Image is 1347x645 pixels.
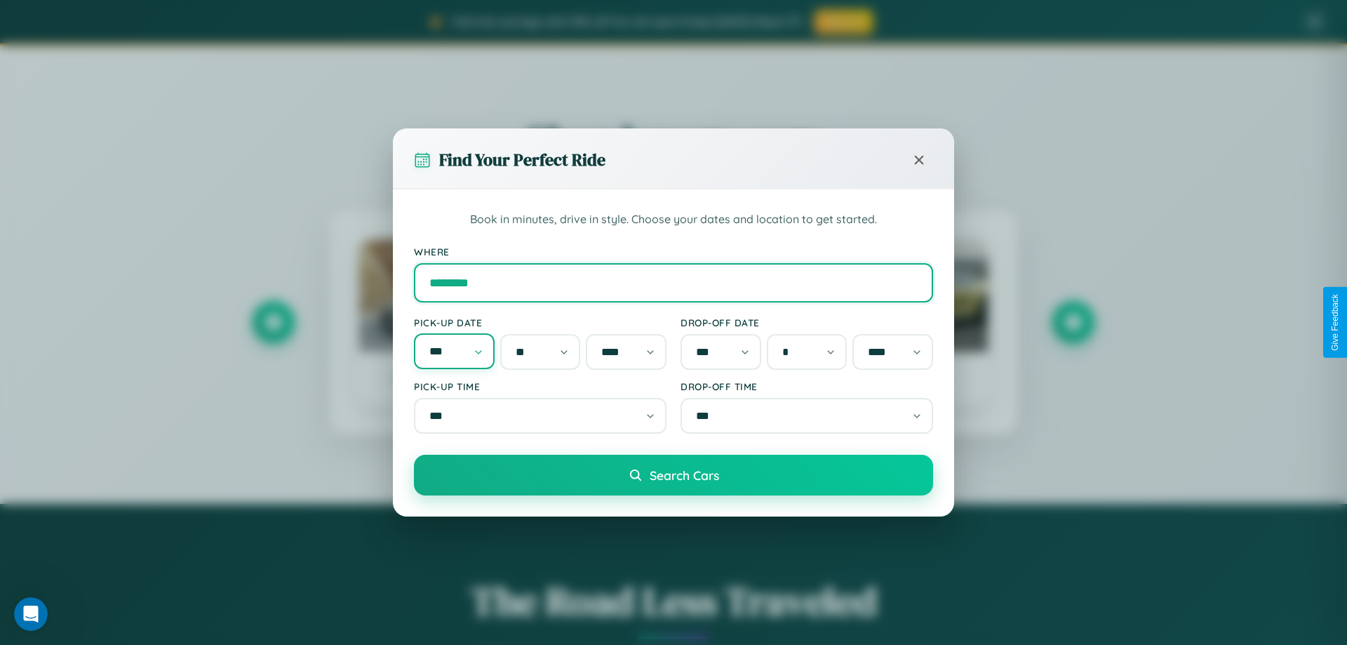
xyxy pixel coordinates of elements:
label: Where [414,246,933,258]
label: Drop-off Date [681,317,933,328]
h3: Find Your Perfect Ride [439,148,605,171]
label: Pick-up Date [414,317,666,328]
button: Search Cars [414,455,933,496]
p: Book in minutes, drive in style. Choose your dates and location to get started. [414,211,933,229]
label: Drop-off Time [681,380,933,392]
span: Search Cars [650,467,719,483]
label: Pick-up Time [414,380,666,392]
